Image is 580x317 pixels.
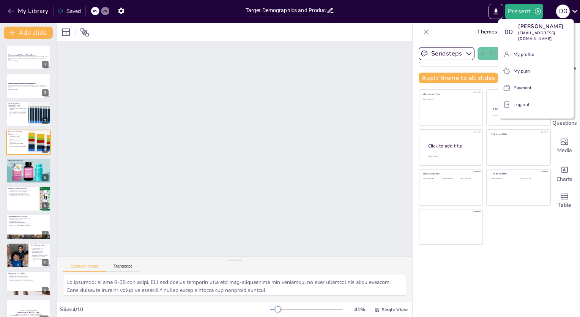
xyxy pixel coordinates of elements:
p: Log out [514,101,530,108]
button: My plan [501,65,571,77]
button: Log out [501,98,571,111]
p: My plan [514,68,530,74]
p: [EMAIL_ADDRESS][DOMAIN_NAME] [518,30,571,42]
p: My profile [514,51,534,58]
button: My profile [501,48,571,60]
div: D O [501,25,515,39]
p: Payment [514,84,531,91]
button: Payment [501,82,571,94]
p: [PERSON_NAME] [518,22,571,30]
